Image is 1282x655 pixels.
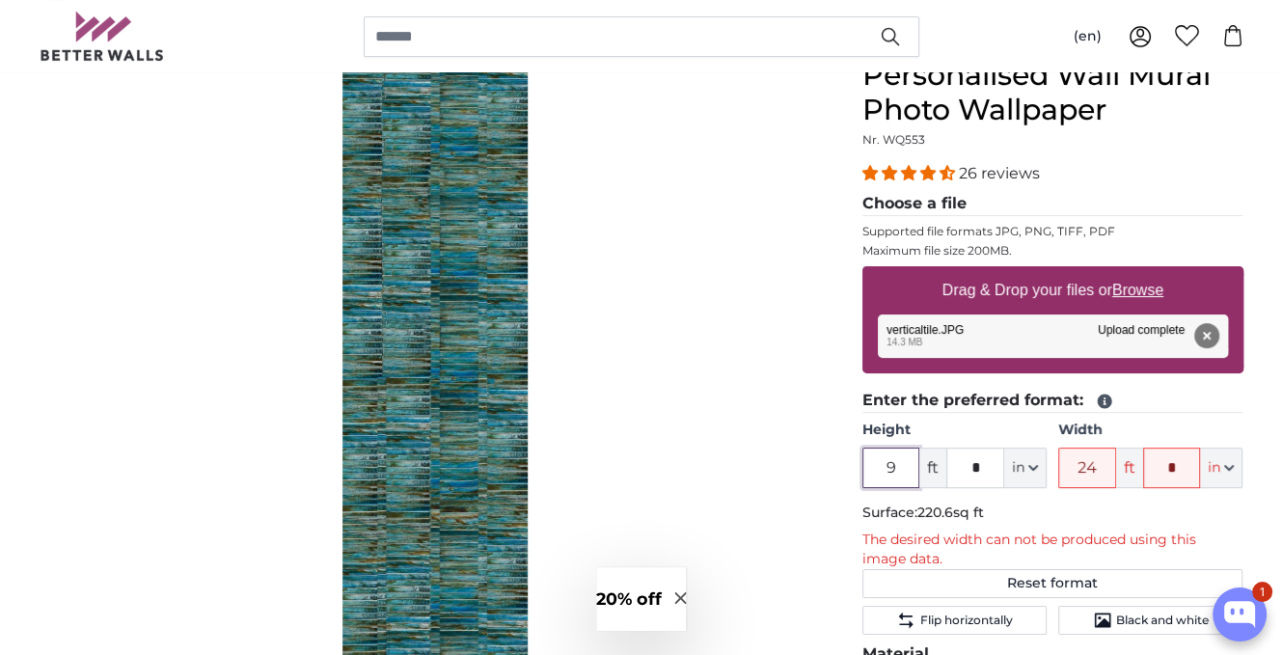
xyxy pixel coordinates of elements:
button: Reset format [862,569,1243,598]
legend: Choose a file [862,192,1243,216]
div: 1 [1252,582,1272,602]
p: Maximum file size 200MB. [862,243,1243,259]
label: Drag & Drop your files or [934,271,1170,310]
button: in [1004,448,1047,488]
span: Nr. WQ553 [862,132,925,147]
button: in [1200,448,1242,488]
legend: Enter the preferred format: [862,389,1243,413]
span: ft [919,448,946,488]
p: The desired width can not be produced using this image data. [862,531,1243,569]
label: Height [862,421,1047,440]
p: Supported file formats JPG, PNG, TIFF, PDF [862,224,1243,239]
span: in [1012,458,1024,478]
p: Surface: [862,504,1243,523]
h1: Personalised Wall Mural Photo Wallpaper [862,58,1243,127]
button: Open chatbox [1213,587,1267,641]
span: 26 reviews [959,164,1040,182]
button: (en) [1058,19,1117,54]
span: 4.54 stars [862,164,959,182]
span: Black and white [1116,613,1209,628]
button: Flip horizontally [862,606,1047,635]
label: Width [1058,421,1242,440]
span: Flip horizontally [919,613,1012,628]
img: Betterwalls [40,12,165,61]
span: in [1208,458,1220,478]
button: Black and white [1058,606,1242,635]
u: Browse [1112,282,1163,298]
span: ft [1116,448,1143,488]
span: 220.6sq ft [917,504,984,521]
